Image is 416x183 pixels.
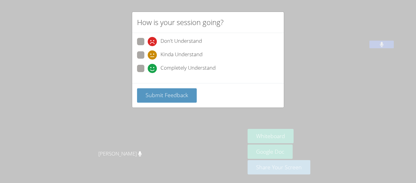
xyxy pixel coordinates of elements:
span: Don't Understand [160,37,202,46]
span: Submit Feedback [146,91,188,99]
button: Submit Feedback [137,88,197,103]
h2: How is your session going? [137,17,224,28]
span: Kinda Understand [160,50,203,60]
span: Completely Understand [160,64,216,73]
